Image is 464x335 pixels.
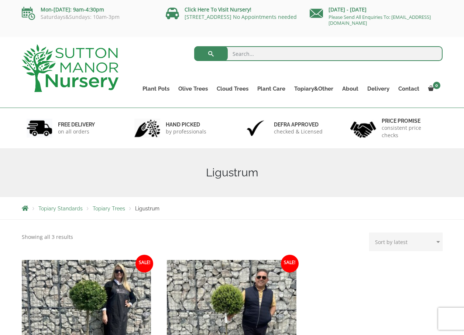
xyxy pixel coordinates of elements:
a: Plant Pots [138,84,174,94]
h6: Defra approved [274,121,323,128]
a: Olive Trees [174,84,212,94]
p: on all orders [58,128,95,135]
a: Topiary Trees [93,206,125,212]
a: Cloud Trees [212,84,253,94]
h6: hand picked [166,121,206,128]
p: checked & Licensed [274,128,323,135]
a: Click Here To Visit Nursery! [185,6,251,13]
p: consistent price checks [382,124,438,139]
p: [DATE] - [DATE] [310,5,443,14]
span: Sale! [281,255,299,273]
a: Contact [394,84,424,94]
p: by professionals [166,128,206,135]
a: About [338,84,363,94]
a: Topiary&Other [290,84,338,94]
p: Saturdays&Sundays: 10am-3pm [22,14,155,20]
input: Search... [194,46,443,61]
a: Delivery [363,84,394,94]
span: Sale! [135,255,153,273]
nav: Breadcrumbs [22,205,443,211]
img: 3.jpg [243,119,268,138]
select: Shop order [369,233,443,251]
img: 1.jpg [27,119,52,138]
p: Showing all 3 results [22,233,73,241]
a: 0 [424,84,443,94]
a: Plant Care [253,84,290,94]
a: [STREET_ADDRESS] No Appointments needed [185,13,297,20]
h6: FREE DELIVERY [58,121,95,128]
span: Ligustrum [135,206,159,212]
a: Topiary Standards [38,206,83,212]
img: logo [22,44,118,92]
h1: Ligustrum [22,166,443,179]
h6: Price promise [382,118,438,124]
span: 0 [433,82,440,89]
p: Mon-[DATE]: 9am-4:30pm [22,5,155,14]
img: 2.jpg [134,119,160,138]
img: 4.jpg [350,117,376,139]
a: Please Send All Enquiries To: [EMAIL_ADDRESS][DOMAIN_NAME] [329,14,431,26]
